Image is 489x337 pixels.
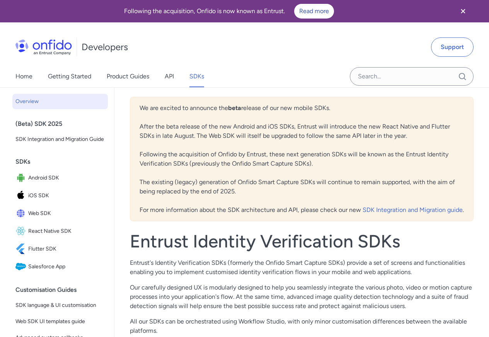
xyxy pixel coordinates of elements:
[28,173,105,183] span: Android SDK
[130,97,474,221] div: We are excited to announce the release of our new mobile SDKs. After the beta release of the new ...
[82,41,128,53] h1: Developers
[12,240,108,257] a: IconFlutter SDKFlutter SDK
[15,317,105,326] span: Web SDK UI templates guide
[107,66,149,87] a: Product Guides
[15,173,28,183] img: IconAndroid SDK
[15,226,28,237] img: IconReact Native SDK
[12,314,108,329] a: Web SDK UI templates guide
[458,7,468,16] svg: Close banner
[130,258,474,277] p: Entrust's Identity Verification SDKs (formerly the Onfido Smart Capture SDKs) provide a set of sc...
[15,244,28,254] img: IconFlutter SDK
[28,261,105,272] span: Salesforce App
[130,283,474,311] p: Our carefully designed UX is modularly designed to help you seamlessly integrate the various phot...
[130,317,474,335] p: All our SDKs can be orchestrated using Workflow Studio, with only minor customisation differences...
[12,205,108,222] a: IconWeb SDKWeb SDK
[15,208,28,219] img: IconWeb SDK
[28,226,105,237] span: React Native SDK
[15,190,28,201] img: IconiOS SDK
[15,301,105,310] span: SDK language & UI customisation
[12,258,108,275] a: IconSalesforce AppSalesforce App
[28,190,105,201] span: iOS SDK
[15,135,105,144] span: SDK Integration and Migration Guide
[15,66,32,87] a: Home
[15,282,111,298] div: Customisation Guides
[12,223,108,240] a: IconReact Native SDKReact Native SDK
[15,39,72,55] img: Onfido Logo
[12,94,108,109] a: Overview
[165,66,174,87] a: API
[48,66,91,87] a: Getting Started
[189,66,204,87] a: SDKs
[228,104,241,112] b: beta
[28,244,105,254] span: Flutter SDK
[431,37,474,57] a: Support
[449,2,477,21] button: Close banner
[294,4,334,19] a: Read more
[130,230,474,252] h1: Entrust Identity Verification SDKs
[15,97,105,106] span: Overview
[15,261,28,272] img: IconSalesforce App
[363,206,463,213] a: SDK Integration and Migration guide
[350,67,474,86] input: Onfido search input field
[15,116,111,132] div: (Beta) SDK 2025
[28,208,105,219] span: Web SDK
[12,187,108,204] a: IconiOS SDKiOS SDK
[12,132,108,147] a: SDK Integration and Migration Guide
[9,4,449,19] div: Following the acquisition, Onfido is now known as Entrust.
[15,154,111,169] div: SDKs
[12,298,108,313] a: SDK language & UI customisation
[12,169,108,186] a: IconAndroid SDKAndroid SDK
